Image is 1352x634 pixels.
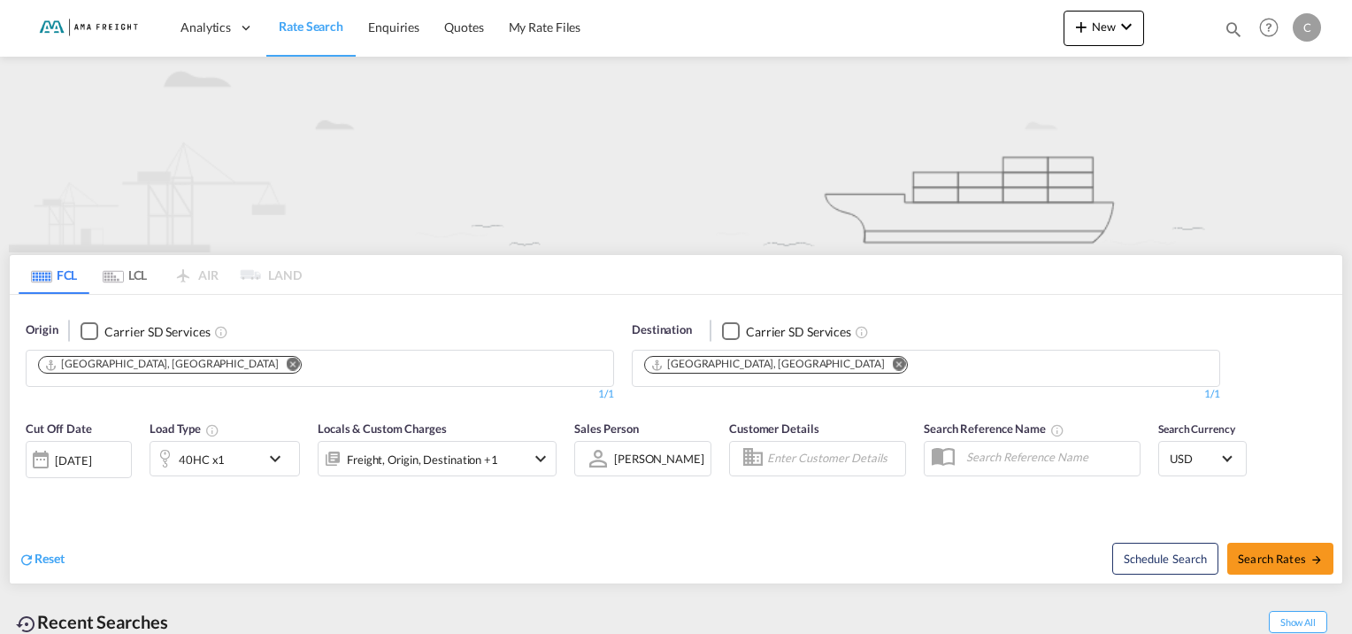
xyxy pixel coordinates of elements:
[104,323,210,341] div: Carrier SD Services
[44,357,281,372] div: Press delete to remove this chip.
[729,421,818,436] span: Customer Details
[632,387,1220,402] div: 1/1
[55,452,91,468] div: [DATE]
[1293,13,1321,42] div: C
[35,551,65,566] span: Reset
[19,255,302,294] md-pagination-wrapper: Use the left and right arrow keys to navigate between tabs
[530,448,551,469] md-icon: icon-chevron-down
[214,325,228,339] md-icon: Unchecked: Search for CY (Container Yard) services for all selected carriers.Checked : Search for...
[26,421,92,436] span: Cut Off Date
[150,441,300,476] div: 40HC x1icon-chevron-down
[1170,451,1219,467] span: USD
[19,550,65,569] div: icon-refreshReset
[10,295,1342,583] div: OriginCheckbox No InkUnchecked: Search for CY (Container Yard) services for all selected carriers...
[9,57,1343,252] img: new-FCL.png
[924,421,1064,436] span: Search Reference Name
[150,421,219,436] span: Load Type
[574,421,639,436] span: Sales Person
[44,357,278,372] div: Shanghai, CNSHA
[181,19,231,36] span: Analytics
[880,357,907,375] button: Remove
[746,323,851,341] div: Carrier SD Services
[1158,422,1235,436] span: Search Currency
[265,448,295,469] md-icon: icon-chevron-down
[1050,423,1064,437] md-icon: Your search will be saved by the below given name
[632,321,692,339] span: Destination
[650,357,887,372] div: Press delete to remove this chip.
[1310,553,1323,566] md-icon: icon-arrow-right
[205,423,219,437] md-icon: Select multiple loads to view rates
[26,475,39,499] md-datepicker: Select
[1112,543,1218,575] button: Note: By default Schedule search will only considerorigin ports, destination ports and cut off da...
[19,552,35,568] md-icon: icon-refresh
[35,351,316,382] md-chips-wrap: Chips container. Use arrow keys to select chips.
[279,19,343,34] span: Rate Search
[612,445,706,471] md-select: Sales Person: Christoph Giese
[1254,12,1293,44] div: Help
[274,357,301,375] button: Remove
[614,452,704,466] div: [PERSON_NAME]
[1224,19,1243,39] md-icon: icon-magnify
[1269,611,1327,633] span: Show All
[26,441,132,478] div: [DATE]
[767,445,900,472] input: Enter Customer Details
[1224,19,1243,46] div: icon-magnify
[1168,445,1237,471] md-select: Select Currency: $ USDUnited States Dollar
[722,321,851,340] md-checkbox: Checkbox No Ink
[1064,11,1144,46] button: icon-plus 400-fgNewicon-chevron-down
[1071,19,1137,34] span: New
[347,447,498,472] div: Freight Origin Destination Factory Stuffing
[89,255,160,294] md-tab-item: LCL
[1238,552,1323,566] span: Search Rates
[26,387,614,402] div: 1/1
[368,19,419,35] span: Enquiries
[509,19,581,35] span: My Rate Files
[318,421,447,436] span: Locals & Custom Charges
[855,325,869,339] md-icon: Unchecked: Search for CY (Container Yard) services for all selected carriers.Checked : Search for...
[1227,543,1333,575] button: Search Ratesicon-arrow-right
[318,441,557,476] div: Freight Origin Destination Factory Stuffingicon-chevron-down
[26,321,58,339] span: Origin
[957,444,1140,470] input: Search Reference Name
[19,255,89,294] md-tab-item: FCL
[650,357,884,372] div: Hamburg, DEHAM
[179,447,225,472] div: 40HC x1
[27,8,146,48] img: f843cad07f0a11efa29f0335918cc2fb.png
[1254,12,1284,43] span: Help
[1071,16,1092,37] md-icon: icon-plus 400-fg
[81,321,210,340] md-checkbox: Checkbox No Ink
[444,19,483,35] span: Quotes
[1116,16,1137,37] md-icon: icon-chevron-down
[641,351,922,382] md-chips-wrap: Chips container. Use arrow keys to select chips.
